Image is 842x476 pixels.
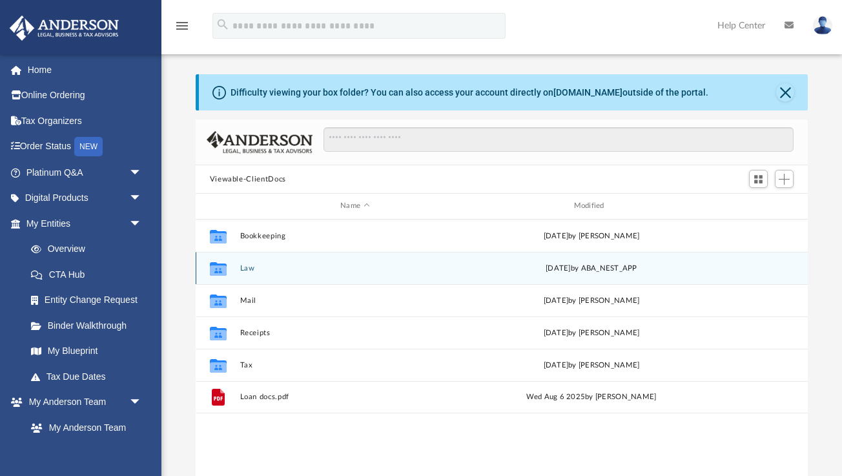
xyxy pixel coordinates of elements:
div: [DATE] by [PERSON_NAME] [476,359,706,371]
a: menu [174,25,190,34]
div: Modified [476,200,707,212]
div: id [712,200,803,212]
a: [DOMAIN_NAME] [553,87,622,98]
div: [DATE] by [PERSON_NAME] [476,230,706,242]
div: Name [239,200,470,212]
button: Add [775,170,794,188]
div: NEW [74,137,103,156]
a: My Anderson Teamarrow_drop_down [9,389,155,415]
a: My Entitiesarrow_drop_down [9,211,161,236]
div: Wed Aug 6 2025 by [PERSON_NAME] [476,391,706,403]
a: Overview [18,236,161,262]
button: Close [776,83,794,101]
div: [DATE] by [PERSON_NAME] [476,295,706,306]
span: arrow_drop_down [129,211,155,237]
a: CTA Hub [18,262,161,287]
a: Platinum Q&Aarrow_drop_down [9,160,161,185]
button: Switch to Grid View [749,170,768,188]
a: Tax Due Dates [18,364,161,389]
a: Home [9,57,161,83]
button: Law [240,264,470,273]
i: search [216,17,230,32]
a: My Blueprint [18,338,155,364]
button: Loan docs.pdf [240,393,470,401]
i: menu [174,18,190,34]
a: Order StatusNEW [9,134,161,160]
div: [DATE] by ABA_NEST_APP [476,262,706,274]
a: Tax Organizers [9,108,161,134]
span: arrow_drop_down [129,160,155,186]
a: Online Ordering [9,83,161,109]
img: Anderson Advisors Platinum Portal [6,16,123,41]
a: Entity Change Request [18,287,161,313]
button: Viewable-ClientDocs [210,174,286,185]
button: Mail [240,296,470,305]
span: arrow_drop_down [129,185,155,212]
button: Receipts [240,329,470,337]
a: Digital Productsarrow_drop_down [9,185,161,211]
button: Bookkeeping [240,232,470,240]
input: Search files and folders [323,127,794,152]
a: Binder Walkthrough [18,313,161,338]
button: Tax [240,361,470,369]
a: My Anderson Team [18,415,149,440]
div: id [201,200,233,212]
div: Difficulty viewing your box folder? You can also access your account directly on outside of the p... [231,86,708,99]
img: User Pic [813,16,832,35]
div: [DATE] by [PERSON_NAME] [476,327,706,338]
span: arrow_drop_down [129,389,155,416]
